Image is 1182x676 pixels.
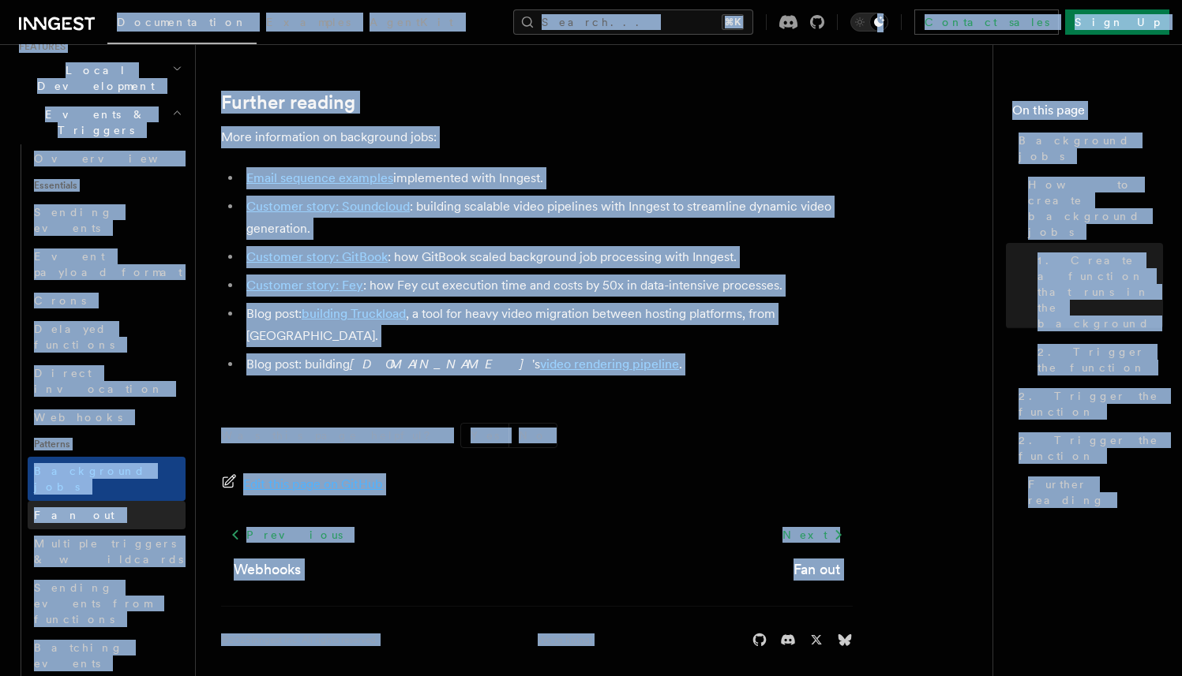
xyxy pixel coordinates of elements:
[266,16,351,28] span: Examples
[28,501,186,529] a: Fan out
[360,5,463,43] a: AgentKit
[28,173,186,198] span: Essentials
[34,641,123,670] span: Batching events
[34,206,113,234] span: Sending events
[1012,382,1163,426] a: 2. Trigger the function
[221,521,351,549] a: Previous
[350,357,532,372] em: [DOMAIN_NAME]
[540,357,679,372] a: video rendering pipeline
[1031,246,1163,338] a: 1. Create a function that runs in the background
[1038,252,1163,331] span: 1. Create a function that runs in the background
[538,633,592,646] a: We're hiring!
[242,275,853,297] li: : how Fey cut execution time and costs by 50x in data-intensive processes.
[28,529,186,573] a: Multiple triggers & wildcards
[850,13,888,32] button: Toggle dark mode
[242,353,853,375] li: Blog post: building 's .
[28,431,186,457] span: Patterns
[34,581,152,626] span: Sending events from functions
[1031,338,1163,382] a: 2. Trigger the function
[1022,170,1163,246] a: How to create background jobs
[243,473,383,495] span: Edit this page on GitHub
[34,367,163,395] span: Direct invocation
[117,16,247,28] span: Documentation
[246,278,363,293] a: Customer story: Fey
[242,246,853,268] li: : how GitBook scaled background job processing with Inngest.
[242,196,853,240] li: : building scalable video pipelines with Inngest to streamline dynamic video generation.
[234,558,301,581] a: Webhooks
[34,294,86,307] span: Crons
[221,92,355,114] a: Further reading
[461,424,508,447] button: Yes
[246,170,393,185] a: Email sequence examples
[28,315,186,359] a: Delayed functions
[1012,101,1163,126] h4: On this page
[28,144,186,173] a: Overview
[1012,126,1163,170] a: Background jobs
[794,558,840,581] a: Fan out
[1019,432,1163,464] span: 2. Trigger the function
[28,457,186,501] a: Background jobs
[722,14,744,30] kbd: ⌘K
[28,242,186,286] a: Event payload format
[370,16,453,28] span: AgentKit
[242,167,853,189] li: implemented with Inngest.
[28,573,186,633] a: Sending events from functions
[1012,426,1163,470] a: 2. Trigger the function
[221,633,378,646] div: © 2025 Inngest Inc. All rights reserved.
[914,9,1059,35] a: Contact sales
[13,106,172,138] span: Events & Triggers
[34,152,197,165] span: Overview
[28,286,186,315] a: Crons
[28,359,186,403] a: Direct invocation
[34,537,183,566] span: Multiple triggers & wildcards
[246,199,410,214] a: Customer story: Soundcloud
[246,249,388,264] a: Customer story: GitBook
[28,198,186,242] a: Sending events
[513,9,753,35] button: Search...⌘K
[34,509,114,521] span: Fan out
[13,62,172,94] span: Local Development
[1028,476,1163,508] span: Further reading
[221,428,441,443] p: Was this page helpful?
[221,126,853,148] p: More information on background jobs:
[773,521,853,549] a: Next
[13,40,66,53] span: Features
[302,306,406,321] a: building Truckload
[34,465,145,493] span: Background jobs
[34,323,114,351] span: Delayed functions
[107,5,257,44] a: Documentation
[1019,133,1163,164] span: Background jobs
[1065,9,1169,35] a: Sign Up
[242,303,853,347] li: Blog post: , a tool for heavy video migration between hosting platforms, from [GEOGRAPHIC_DATA].
[13,56,186,100] button: Local Development
[1022,470,1163,514] a: Further reading
[34,250,182,278] span: Event payload format
[509,424,557,447] button: No
[1028,177,1163,240] span: How to create background jobs
[1038,344,1163,375] span: 2. Trigger the function
[34,411,122,424] span: Webhooks
[257,5,360,43] a: Examples
[13,100,186,144] button: Events & Triggers
[221,473,383,495] a: Edit this page on GitHub
[28,403,186,431] a: Webhooks
[1019,388,1163,420] span: 2. Trigger the function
